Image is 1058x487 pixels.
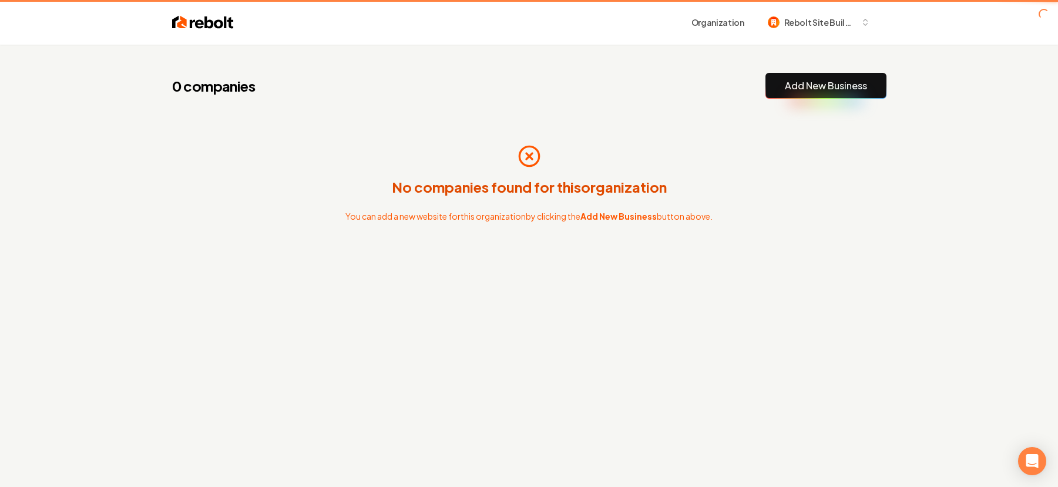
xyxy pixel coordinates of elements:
div: Open Intercom Messenger [1018,447,1046,475]
img: Rebolt Site Builder [768,16,780,28]
a: Add New Business [785,79,867,93]
strong: Add New Business [580,211,657,221]
p: No companies found for this organization [392,177,667,196]
img: Rebolt Logo [172,14,234,31]
button: Organization [684,12,751,33]
button: Add New Business [765,73,886,99]
h1: 0 companies [172,76,285,95]
span: Rebolt Site Builder [784,16,856,29]
p: You can add a new website for this organization by clicking the button above. [345,210,713,222]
